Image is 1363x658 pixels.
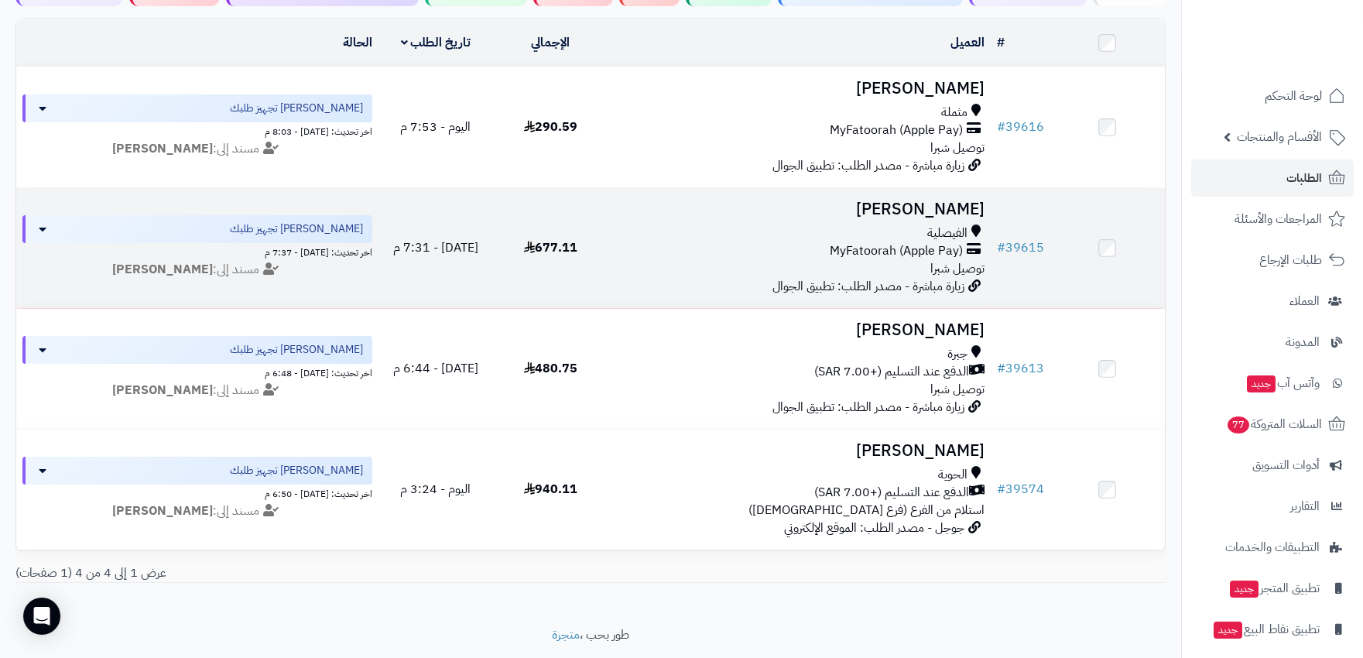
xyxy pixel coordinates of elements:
[524,480,577,499] span: 940.11
[1191,77,1354,115] a: لوحة التحكم
[830,122,963,139] span: MyFatoorah (Apple Pay)
[1228,416,1250,434] span: 77
[1214,622,1242,639] span: جديد
[1191,159,1354,197] a: الطلبات
[1290,495,1320,517] span: التقارير
[997,480,1005,499] span: #
[22,122,372,139] div: اخر تحديث: [DATE] - 8:03 م
[1191,529,1354,566] a: التطبيقات والخدمات
[830,242,963,260] span: MyFatoorah (Apple Pay)
[1286,167,1322,189] span: الطلبات
[1237,126,1322,148] span: الأقسام والمنتجات
[230,463,363,478] span: [PERSON_NAME] تجهيز طلبك
[524,359,577,378] span: 480.75
[1191,283,1354,320] a: العملاء
[814,484,969,502] span: الدفع عند التسليم (+7.00 SAR)
[997,33,1005,52] a: #
[1289,290,1320,312] span: العملاء
[23,598,60,635] div: Open Intercom Messenger
[1191,200,1354,238] a: المراجعات والأسئلة
[1286,331,1320,353] span: المدونة
[614,200,984,218] h3: [PERSON_NAME]
[997,359,1005,378] span: #
[1230,581,1259,598] span: جديد
[112,260,213,279] strong: [PERSON_NAME]
[930,380,985,399] span: توصيل شبرا
[531,33,570,52] a: الإجمالي
[1212,619,1320,640] span: تطبيق نقاط البيع
[1228,577,1320,599] span: تطبيق المتجر
[927,224,967,242] span: الفيصلية
[1258,34,1348,67] img: logo-2.png
[997,359,1044,378] a: #39613
[400,118,471,136] span: اليوم - 7:53 م
[230,342,363,358] span: [PERSON_NAME] تجهيز طلبك
[930,139,985,157] span: توصيل شبرا
[997,480,1044,499] a: #39574
[1191,406,1354,443] a: السلات المتروكة77
[400,480,471,499] span: اليوم - 3:24 م
[997,238,1044,257] a: #39615
[1265,85,1322,107] span: لوحة التحكم
[524,238,577,257] span: 677.11
[1191,365,1354,402] a: وآتس آبجديد
[1191,324,1354,361] a: المدونة
[1225,536,1320,558] span: التطبيقات والخدمات
[947,345,967,363] span: جبرة
[393,238,478,257] span: [DATE] - 7:31 م
[230,101,363,116] span: [PERSON_NAME] تجهيز طلبك
[11,261,384,279] div: مسند إلى:
[11,502,384,520] div: مسند إلى:
[11,382,384,399] div: مسند إلى:
[614,321,984,339] h3: [PERSON_NAME]
[4,564,591,582] div: عرض 1 إلى 4 من 4 (1 صفحات)
[1235,208,1322,230] span: المراجعات والأسئلة
[938,466,967,484] span: الحوية
[1191,570,1354,607] a: تطبيق المتجرجديد
[614,442,984,460] h3: [PERSON_NAME]
[814,363,969,381] span: الدفع عند التسليم (+7.00 SAR)
[997,118,1005,136] span: #
[772,156,964,175] span: زيارة مباشرة - مصدر الطلب: تطبيق الجوال
[1191,488,1354,525] a: التقارير
[748,501,985,519] span: استلام من الفرع (فرع [DEMOGRAPHIC_DATA])
[11,140,384,158] div: مسند إلى:
[614,80,984,98] h3: [PERSON_NAME]
[1247,375,1276,392] span: جديد
[552,625,580,644] a: متجرة
[950,33,985,52] a: العميل
[22,364,372,380] div: اخر تحديث: [DATE] - 6:48 م
[997,238,1005,257] span: #
[524,118,577,136] span: 290.59
[112,381,213,399] strong: [PERSON_NAME]
[997,118,1044,136] a: #39616
[1191,447,1354,484] a: أدوات التسويق
[230,221,363,237] span: [PERSON_NAME] تجهيز طلبك
[772,277,964,296] span: زيارة مباشرة - مصدر الطلب: تطبيق الجوال
[393,359,478,378] span: [DATE] - 6:44 م
[1259,249,1322,271] span: طلبات الإرجاع
[772,398,964,416] span: زيارة مباشرة - مصدر الطلب: تطبيق الجوال
[1191,611,1354,648] a: تطبيق نقاط البيعجديد
[784,519,964,537] span: جوجل - مصدر الطلب: الموقع الإلكتروني
[1226,413,1322,435] span: السلات المتروكة
[22,485,372,501] div: اخر تحديث: [DATE] - 6:50 م
[112,139,213,158] strong: [PERSON_NAME]
[1252,454,1320,476] span: أدوات التسويق
[1191,242,1354,279] a: طلبات الإرجاع
[941,104,967,122] span: مثملة
[401,33,471,52] a: تاريخ الطلب
[930,259,985,278] span: توصيل شبرا
[112,502,213,520] strong: [PERSON_NAME]
[343,33,372,52] a: الحالة
[1245,372,1320,394] span: وآتس آب
[22,243,372,259] div: اخر تحديث: [DATE] - 7:37 م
